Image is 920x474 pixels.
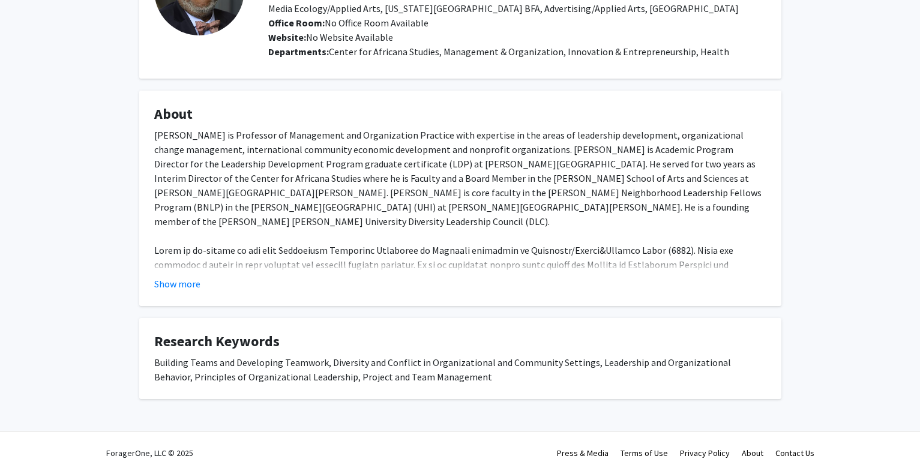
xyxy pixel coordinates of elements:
[154,277,200,291] button: Show more
[154,355,766,384] div: Building Teams and Developing Teamwork, Diversity and Conflict in Organizational and Community Se...
[268,17,428,29] span: No Office Room Available
[154,106,766,123] h4: About
[106,432,193,474] div: ForagerOne, LLC © 2025
[557,448,609,458] a: Press & Media
[268,31,306,43] b: Website:
[775,448,814,458] a: Contact Us
[742,448,763,458] a: About
[329,46,729,58] span: Center for Africana Studies, Management & Organization, Innovation & Entrepreneurship, Health
[680,448,730,458] a: Privacy Policy
[9,420,51,465] iframe: Chat
[268,17,325,29] b: Office Room:
[268,31,393,43] span: No Website Available
[154,333,766,350] h4: Research Keywords
[268,46,329,58] b: Departments:
[621,448,668,458] a: Terms of Use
